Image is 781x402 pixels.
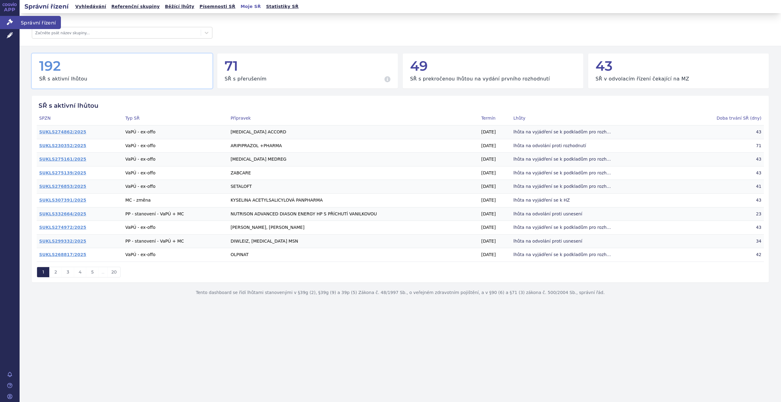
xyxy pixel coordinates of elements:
td: VaPÚ - ex-offo [123,153,228,166]
button: 5 [86,267,98,277]
th: Typ SŘ [123,112,228,125]
th: 34 [681,234,764,248]
span: 20 [111,269,117,275]
p: KYSELINA ACETYLSALICYLOVÁ PANPHARMA [230,197,407,203]
p: ARIPIPRAZOL +PHARMA [230,143,407,149]
h3: SŘ s přerušením [225,76,267,82]
td: PP - stanovení - VaPÚ + MC [123,207,228,221]
a: SUKLS275139/2025 [39,170,86,175]
p: [MEDICAL_DATA] ACCORD [230,129,407,135]
h3: SŘ v odvolacím řízení čekající na MZ [596,76,689,82]
a: SUKLS275161/2025 [39,157,86,162]
span: ... [102,269,104,275]
td: VaPÚ - ex-offo [123,166,228,180]
p: [DATE] [481,252,509,258]
th: Termín [479,112,511,125]
th: Přípravek [228,112,479,125]
h2: SŘ s aktivní lhůtou [37,102,764,109]
th: 41 [681,180,764,194]
p: [DATE] [481,156,509,162]
div: 192 [39,58,205,73]
th: Doba trvání SŘ (dny) [681,112,764,125]
td: VaPÚ - ex-offo [123,248,228,262]
p: Tento dashboard se řídí lhůtami stanovenými v §39g (2), §39g (9) a 39p (5) Zákona č. 48/1997 Sb.,... [32,282,769,303]
th: Lhůty [511,112,682,125]
span: 5 [91,269,94,275]
span: lhůta na odvolání proti usnesení [514,211,611,217]
a: SUKLS274972/2025 [39,225,86,230]
td: VaPÚ - ex-offo [123,139,228,153]
th: 43 [681,166,764,180]
span: lhůta na vyjádření se k podkladům pro rozhodnutí [514,184,611,190]
span: lhůta na odvolání proti usnesení [514,238,611,244]
th: 43 [681,153,764,166]
h2: Správní řízení [20,2,73,11]
th: 43 [681,194,764,207]
a: SUKLS299332/2025 [39,239,86,244]
p: [DATE] [481,197,509,203]
div: Začněte psát název skupiny... [35,29,198,37]
span: lhůta na vyjádření se k podkladům pro rozhodnutí [514,252,611,258]
th: 71 [681,139,764,153]
a: Statistiky SŘ [264,2,300,11]
span: 2 [54,269,57,275]
span: 3 [67,269,69,275]
p: SETALOFT [230,184,407,190]
div: 71 [225,58,390,73]
span: lhůta na vyjádření se k podkladům pro rozhodnutí [514,129,611,135]
button: ... [98,267,107,277]
a: SUKLS332664/2025 [39,211,86,216]
th: SPZN [37,112,123,125]
th: 43 [681,125,764,139]
td: VaPÚ - ex-offo [123,221,228,235]
a: Referenční skupiny [110,2,162,11]
a: SUKLS307391/2025 [39,198,86,203]
span: lhůta na vyjádření se k podkladům pro rozhodnutí [514,156,611,162]
button: 20 [107,267,120,277]
a: Písemnosti SŘ [198,2,237,11]
p: [DATE] [481,170,509,176]
p: DIWLEIZ, [MEDICAL_DATA] MSN [230,238,407,244]
p: [DATE] [481,129,509,135]
td: PP - stanovení - VaPÚ + MC [123,234,228,248]
span: 4 [79,269,81,275]
th: 23 [681,207,764,221]
p: [DATE] [481,184,509,190]
th: 43 [681,221,764,235]
th: 42 [681,248,764,262]
span: Správní řízení [20,16,61,29]
span: lhůta na vyjádření se k podkladům pro rozhodnutí [514,170,611,176]
p: ZABCARE [230,170,407,176]
p: [MEDICAL_DATA] MEDREG [230,156,407,162]
a: SUKLS276853/2025 [39,184,86,189]
p: [DATE] [481,225,509,231]
span: lhůta na odvolání proti rozhodnutí [514,143,611,149]
td: VaPÚ - ex-offo [123,180,228,194]
button: 3 [62,267,74,277]
button: 1 [37,267,49,277]
a: Běžící lhůty [163,2,196,11]
button: 4 [74,267,86,277]
h3: SŘ s prekročenou lhůtou na vydání prvního rozhodnutí [410,76,550,82]
span: 1 [43,269,44,275]
a: SUKLS230352/2025 [39,143,86,148]
p: [DATE] [481,211,509,217]
p: [DATE] [481,143,509,149]
a: SUKLS274862/2025 [39,129,86,134]
p: [PERSON_NAME], [PERSON_NAME] [230,225,407,231]
a: Vyhledávání [73,2,108,11]
span: lhůta na vyjádření se k podkladům pro rozhodnutí [514,225,611,231]
div: 49 [410,58,576,73]
button: 2 [49,267,62,277]
td: MC - změna [123,194,228,207]
a: SUKLS268817/2025 [39,252,86,257]
label: Skupiny [32,20,212,26]
span: lhůta na vyjádření se k HZ [514,197,611,203]
a: Moje SŘ [239,2,263,11]
p: OLPINAT [230,252,407,258]
p: NUTRISON ADVANCED DIASON ENERGY HP S PŘÍCHUTÍ VANILKOVOU [230,211,407,217]
p: [DATE] [481,238,509,244]
td: VaPÚ - ex-offo [123,125,228,139]
div: 43 [596,58,761,73]
h3: SŘ s aktivní lhůtou [39,76,87,82]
